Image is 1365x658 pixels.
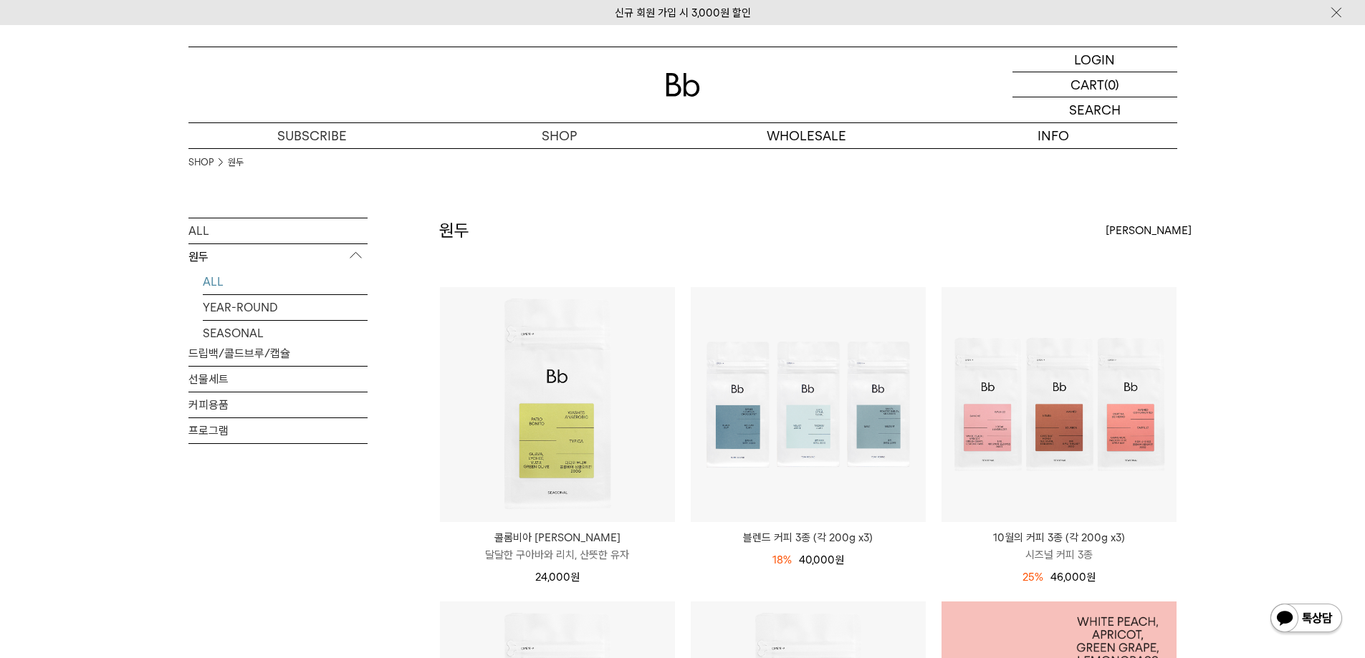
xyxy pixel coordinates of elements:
[440,287,675,522] img: 콜롬비아 파티오 보니토
[188,392,368,417] a: 커피용품
[1086,571,1096,584] span: 원
[203,295,368,320] a: YEAR-ROUND
[1050,571,1096,584] span: 46,000
[691,287,926,522] img: 블렌드 커피 3종 (각 200g x3)
[188,155,214,170] a: SHOP
[683,123,930,148] p: WHOLESALE
[188,341,368,366] a: 드립백/콜드브루/캡슐
[188,418,368,443] a: 프로그램
[1104,72,1119,97] p: (0)
[942,546,1177,563] p: 시즈널 커피 3종
[1012,72,1177,97] a: CART (0)
[1106,222,1192,239] span: [PERSON_NAME]
[1012,47,1177,72] a: LOGIN
[436,123,683,148] a: SHOP
[691,529,926,546] a: 블렌드 커피 3종 (각 200g x3)
[570,571,580,584] span: 원
[203,321,368,346] a: SEASONAL
[228,155,244,170] a: 원두
[440,529,675,563] a: 콜롬비아 [PERSON_NAME] 달달한 구아바와 리치, 산뜻한 유자
[942,287,1177,522] img: 10월의 커피 3종 (각 200g x3)
[772,551,792,569] div: 18%
[942,529,1177,546] p: 10월의 커피 3종 (각 200g x3)
[1074,47,1115,72] p: LOGIN
[942,529,1177,563] a: 10월의 커피 3종 (각 200g x3) 시즈널 커피 3종
[188,123,436,148] a: SUBSCRIBE
[440,529,675,546] p: 콜롬비아 [PERSON_NAME]
[188,218,368,243] a: ALL
[188,244,368,270] p: 원두
[835,553,844,566] span: 원
[615,6,751,19] a: 신규 회원 가입 시 3,000원 할인
[439,218,469,243] h2: 원두
[1071,72,1104,97] p: CART
[1022,569,1043,586] div: 25%
[188,367,368,392] a: 선물세트
[666,73,700,97] img: 로고
[440,546,675,563] p: 달달한 구아바와 리치, 산뜻한 유자
[203,269,368,294] a: ALL
[1069,97,1121,122] p: SEARCH
[930,123,1177,148] p: INFO
[1269,602,1344,637] img: 카카오톡 채널 1:1 채팅 버튼
[799,553,844,566] span: 40,000
[535,571,580,584] span: 24,000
